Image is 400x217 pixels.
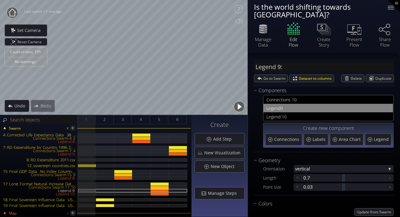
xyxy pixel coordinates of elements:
div: Length [263,174,294,182]
span: 3 [122,116,124,123]
div: Legend 8: [1,177,78,180]
span: 5 [158,116,160,123]
div: Legend 10: [1,192,78,196]
div: Present Flow [344,37,365,47]
span: Swarm [9,126,21,131]
div: 19: Final_Sovereign_Influence_Data__USA_Fixed_.csv [1,204,78,207]
div: Connections Swarm 7: 4 [1,149,78,152]
div: Legend 5: [1,152,78,156]
span: Legend 1 [266,113,284,121]
span: Manage Steps [208,190,241,196]
span: 4 [140,116,142,123]
div: Geometry [254,157,386,164]
span: Area Chart [339,136,362,142]
span: Undo [14,103,29,109]
div: Connections Swarm 17: 10 [1,186,78,189]
div: Create new component [265,125,391,132]
span: Labels [312,136,327,142]
div: 4: Corrected_Life_Expectancy_Data__38_Countries_.csv [1,133,78,137]
span: New Visualization [204,150,244,156]
div: Create Story [313,37,334,47]
span: Duplicate [375,75,394,82]
span: al [306,165,386,173]
span: Conn [266,96,277,103]
span: Go to Swarm [263,75,287,82]
span: Legend [266,104,280,112]
div: Connections Swarm 4: 2 [1,137,78,140]
h3: Create [195,121,245,128]
div: Components [254,87,386,94]
div: Colors [254,200,386,208]
span: New Object [210,163,238,170]
div: 8 [67,124,69,132]
span: Connections [274,136,301,142]
span: vertic [295,165,306,173]
div: Connections Swarm 15: 9 [1,173,78,177]
div: Is the world shifting towards [GEOGRAPHIC_DATA]? [254,3,380,18]
span: Dataset to columns [299,75,334,82]
span: Reset Camera [17,38,44,45]
div: Share Flow [374,37,395,47]
span: 6 [176,116,178,123]
span: 2 [103,116,105,123]
span: Delete [351,75,364,82]
div: Undo action [5,100,29,112]
span: ections 10 [277,96,390,103]
div: 2 [67,209,69,217]
span: 0 [284,113,390,121]
span: 9 [280,104,390,112]
div: Orientation [263,165,294,173]
span: Set Camera [17,27,44,33]
div: Legend 4: [1,140,78,143]
div: 7: RD_Expenditure_by_Country_1996_2023_LongFormat_With_Continent.csv [1,146,78,149]
span: Map [9,211,16,216]
div: 17: Long_Format_Natural_Increase_Data.csv [1,182,78,186]
span: 1 [85,116,87,123]
div: Point size [263,183,294,191]
div: 15: Final_GDP_Data__No_Index_Column_.csv [1,170,78,173]
div: Legend 9: [1,189,78,192]
div: 18: Final_Sovereign_Influence_Data__USA_Fixed_.csv [1,198,78,201]
span: Update from Swarm [355,208,393,215]
div: 8: RD_Expenditure_2011.csv [1,158,78,162]
div: 12: sovereign_countries.csv [1,164,78,167]
div: Manage Data [252,37,274,47]
input: Search objects [9,116,76,124]
span: Legend [374,136,390,142]
span: Add Step [213,136,235,142]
